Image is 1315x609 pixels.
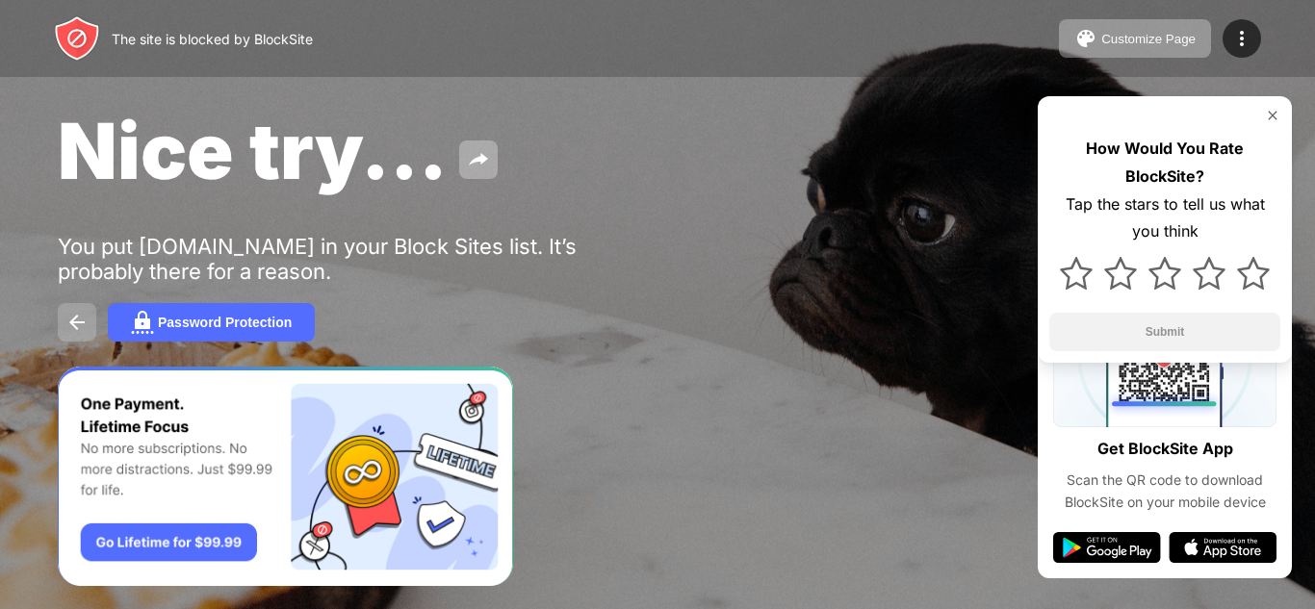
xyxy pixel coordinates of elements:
button: Submit [1049,313,1280,351]
img: google-play.svg [1053,532,1161,563]
img: star.svg [1148,257,1181,290]
img: pallet.svg [1074,27,1097,50]
div: Scan the QR code to download BlockSite on your mobile device [1053,469,1276,513]
img: rate-us-close.svg [1265,108,1280,123]
img: password.svg [131,311,154,334]
div: Password Protection [158,315,292,330]
img: star.svg [1060,257,1093,290]
button: Customize Page [1059,19,1211,58]
div: The site is blocked by BlockSite [112,31,313,47]
img: star.svg [1104,257,1137,290]
iframe: Banner [58,367,513,587]
img: header-logo.svg [54,15,100,62]
img: back.svg [65,311,89,334]
div: Customize Page [1101,32,1196,46]
div: How Would You Rate BlockSite? [1049,135,1280,190]
div: You put [DOMAIN_NAME] in your Block Sites list. It’s probably there for a reason. [58,234,653,284]
img: star.svg [1193,257,1225,290]
button: Password Protection [108,303,315,342]
img: share.svg [467,148,490,171]
img: menu-icon.svg [1230,27,1253,50]
div: Tap the stars to tell us what you think [1049,190,1280,246]
div: Get BlockSite App [1097,435,1233,463]
span: Nice try... [58,104,448,197]
img: star.svg [1237,257,1270,290]
img: app-store.svg [1169,532,1276,563]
